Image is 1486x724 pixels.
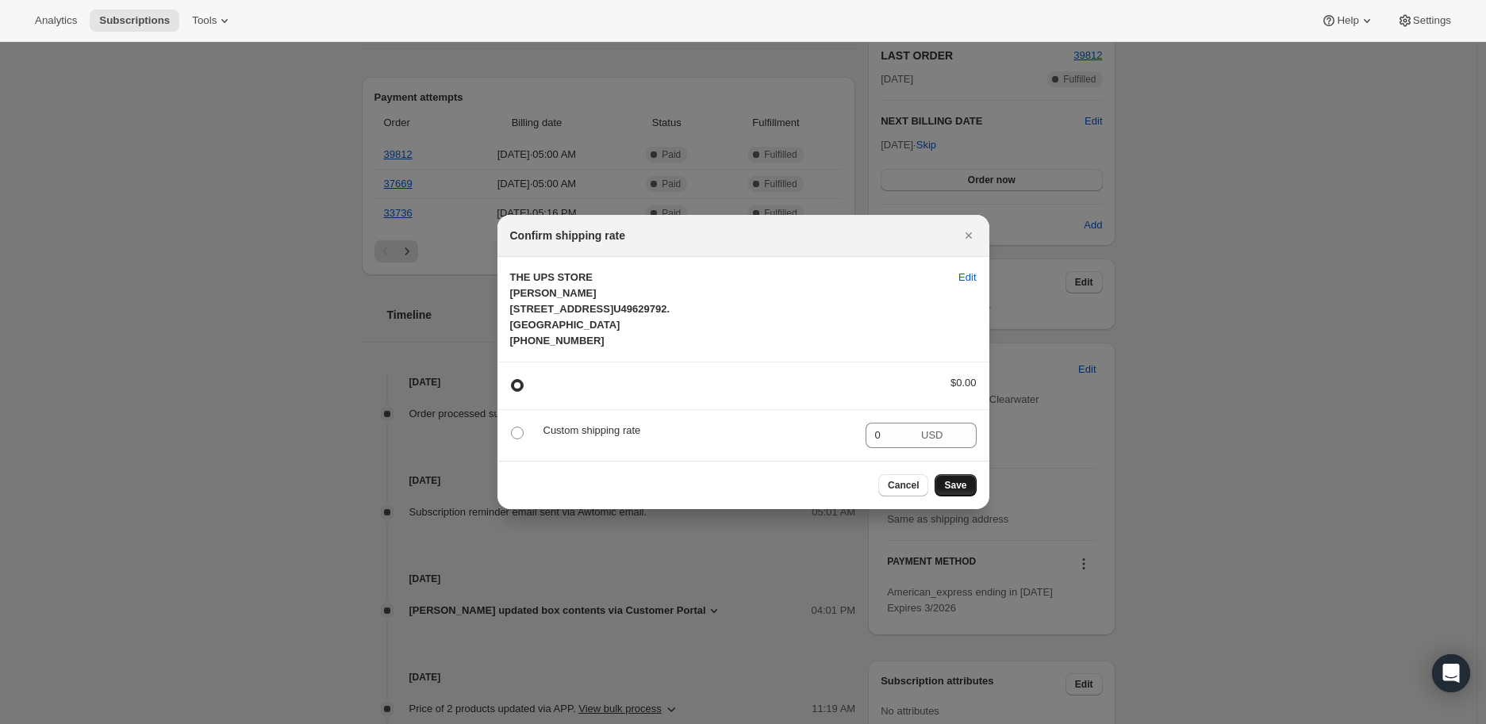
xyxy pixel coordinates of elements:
[878,474,928,496] button: Cancel
[90,10,179,32] button: Subscriptions
[510,271,670,347] span: THE UPS STORE [PERSON_NAME] [STREET_ADDRESS]U49629792. [GEOGRAPHIC_DATA] [PHONE_NUMBER]
[950,377,977,389] span: $0.00
[182,10,242,32] button: Tools
[921,429,943,441] span: USD
[99,14,170,27] span: Subscriptions
[1388,10,1461,32] button: Settings
[958,270,976,285] span: Edit
[1311,10,1384,32] button: Help
[192,14,217,27] span: Tools
[25,10,86,32] button: Analytics
[35,14,77,27] span: Analytics
[1432,654,1470,692] div: Open Intercom Messenger
[935,474,976,496] button: Save
[510,228,625,243] h2: Confirm shipping rate
[543,423,853,439] p: Custom shipping rate
[1413,14,1451,27] span: Settings
[958,224,980,247] button: Close
[949,265,985,290] button: Edit
[944,479,966,492] span: Save
[888,479,919,492] span: Cancel
[1337,14,1358,27] span: Help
